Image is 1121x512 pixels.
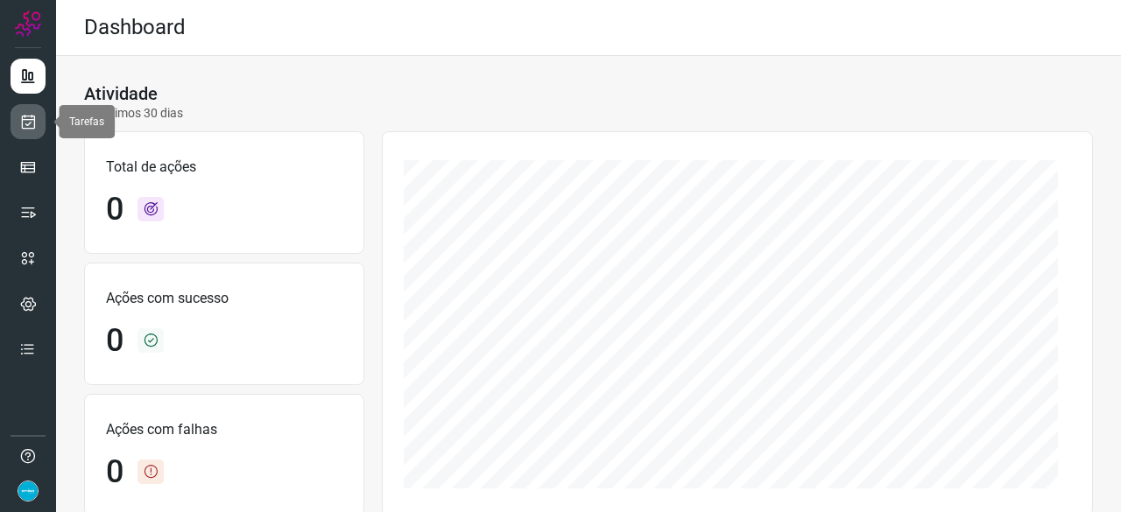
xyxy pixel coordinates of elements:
h1: 0 [106,322,123,360]
p: Ações com sucesso [106,288,342,309]
p: Total de ações [106,157,342,178]
h1: 0 [106,191,123,228]
h3: Atividade [84,83,158,104]
span: Tarefas [69,116,104,128]
p: Ações com falhas [106,419,342,440]
img: 4352b08165ebb499c4ac5b335522ff74.png [18,480,39,501]
p: Últimos 30 dias [84,104,183,123]
h1: 0 [106,453,123,491]
h2: Dashboard [84,15,186,40]
img: Logo [15,11,41,37]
